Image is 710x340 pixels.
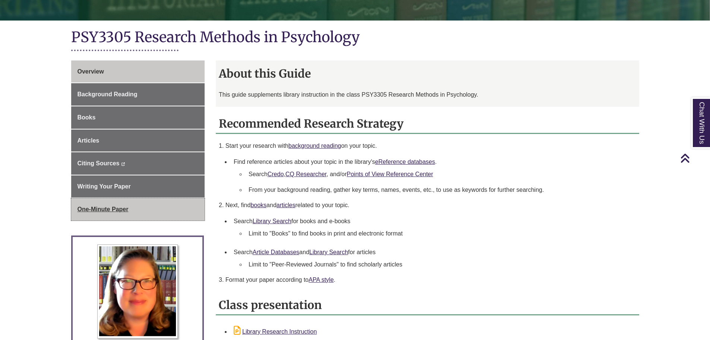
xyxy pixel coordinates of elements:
[231,213,636,244] li: Search for books and e-books
[680,153,708,163] a: Back to Top
[219,141,636,150] p: 1. Start your research with on your topic.
[234,328,317,335] a: Library Research Instruction
[71,175,205,198] a: Writing Your Paper
[71,152,205,175] a: Citing Sources
[71,130,205,152] a: Articles
[71,28,639,48] h1: PSY3305 Research Methods in Psychology
[246,226,633,241] li: Limit to "Books" to find books in print and electronic format
[246,166,633,182] li: Search , , and/or
[216,296,639,315] h2: Class presentation
[216,114,639,134] h2: Recommended Research Strategy
[78,206,129,212] span: One-Minute Paper
[250,202,266,208] a: books
[219,90,636,99] p: This guide supplements library instruction in the class PSY3305 Research Methods in Psychology.
[78,68,104,75] span: Overview
[71,60,205,83] a: Overview
[121,162,125,166] i: This link opens in a new window
[78,91,138,97] span: Background Reading
[277,202,296,208] a: articles
[97,244,178,339] img: Profile Photo
[71,60,205,221] div: Guide Page Menu
[253,249,299,255] a: Article Databases
[253,218,291,224] a: Library Search
[231,154,636,201] li: Find reference articles about your topic in the library's .
[219,201,636,210] p: 2. Next, find and related to your topic.
[288,143,341,149] a: background reading
[246,257,633,272] li: Limit to "Peer-Reviewed Journals" to find scholarly articles
[71,83,205,106] a: Background Reading
[268,171,284,177] a: Credo
[78,114,96,121] span: Books
[216,64,639,83] h2: About this Guide
[246,182,633,198] li: From your background reading, gather key terms, names, events, etc., to use as keywords for furth...
[71,106,205,129] a: Books
[309,277,334,283] a: APA style
[231,244,636,275] li: Search and for articles
[285,171,326,177] a: CQ Researcher
[78,137,100,144] span: Articles
[375,159,435,165] a: eReference databases
[309,249,348,255] a: Library Search
[78,160,120,166] span: Citing Sources
[78,183,131,190] span: Writing Your Paper
[219,275,636,284] p: 3. Format your paper according to .
[347,171,433,177] a: Points of View Reference Center
[71,198,205,221] a: One-Minute Paper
